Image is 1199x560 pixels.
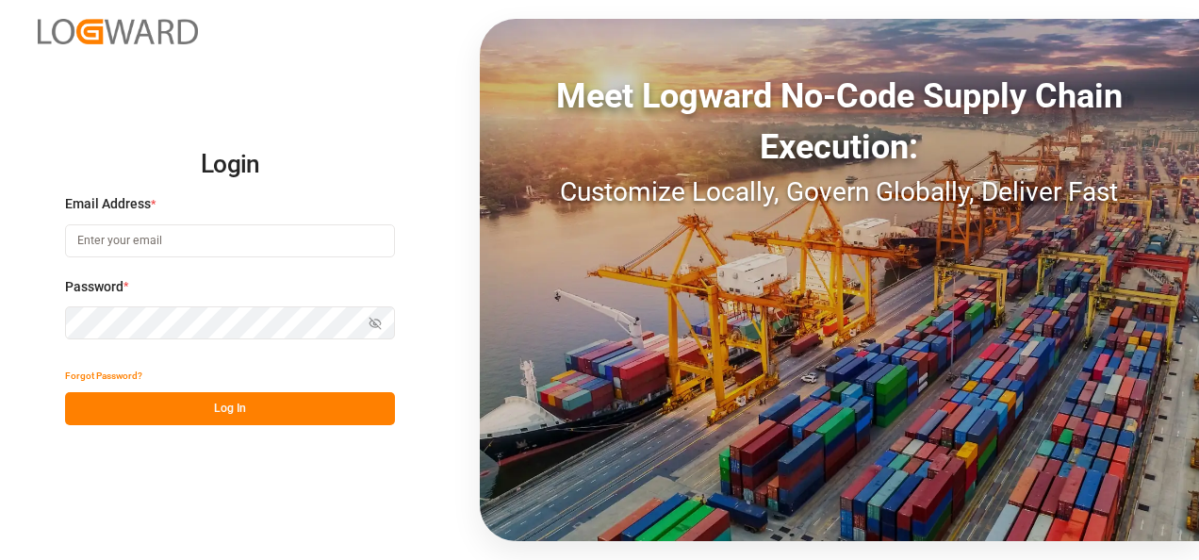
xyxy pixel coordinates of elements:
span: Email Address [65,194,151,214]
span: Password [65,277,123,297]
button: Forgot Password? [65,359,142,392]
div: Customize Locally, Govern Globally, Deliver Fast [480,173,1199,212]
div: Meet Logward No-Code Supply Chain Execution: [480,71,1199,173]
img: Logward_new_orange.png [38,19,198,44]
h2: Login [65,135,395,195]
input: Enter your email [65,224,395,257]
button: Log In [65,392,395,425]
